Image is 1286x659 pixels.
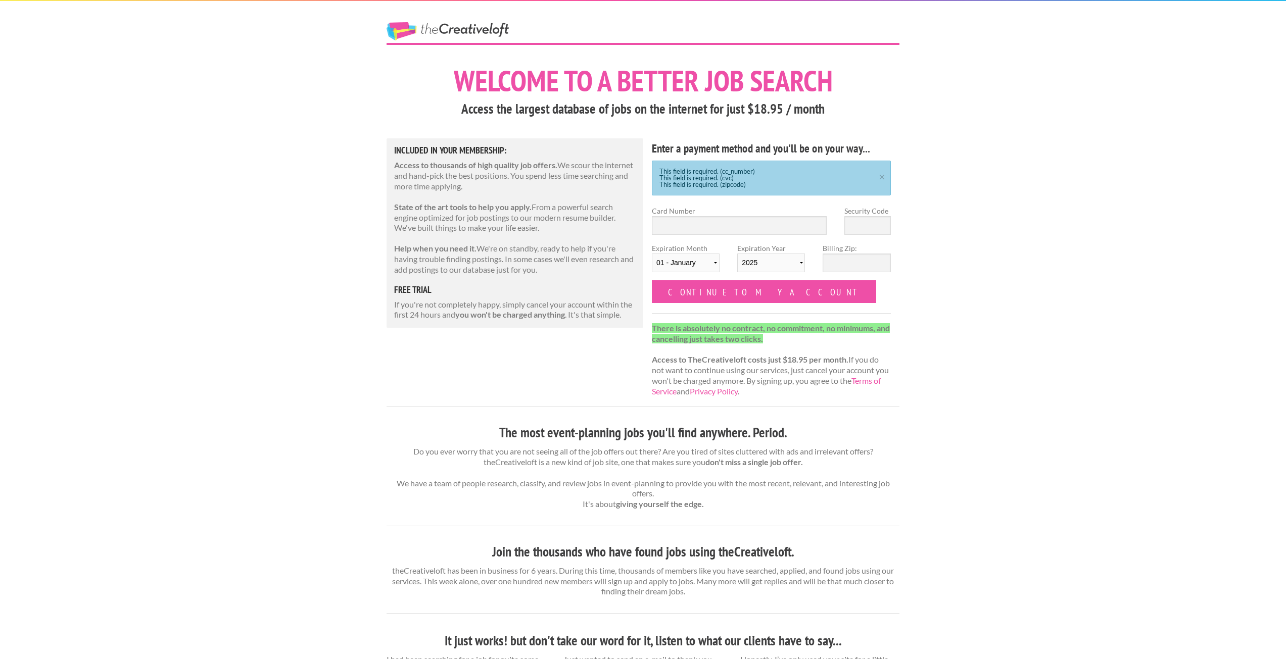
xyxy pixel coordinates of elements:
p: Do you ever worry that you are not seeing all of the job offers out there? Are you tired of sites... [387,446,899,510]
a: Terms of Service [652,376,881,396]
strong: There is absolutely no contract, no commitment, no minimums, and cancelling just takes two clicks. [652,323,890,343]
p: If you do not want to continue using our services, just cancel your account you won't be charged ... [652,323,891,397]
h3: Join the thousands who have found jobs using theCreativeloft. [387,542,899,562]
p: From a powerful search engine optimized for job postings to our modern resume builder. We've buil... [394,202,636,233]
h5: free trial [394,285,636,294]
select: Expiration Month [652,254,720,272]
label: Expiration Month [652,243,720,280]
label: Security Code [844,206,891,216]
p: If you're not completely happy, simply cancel your account within the first 24 hours and . It's t... [394,299,636,321]
label: Billing Zip: [823,243,890,254]
strong: giving yourself the edge. [616,499,704,509]
p: theCreativeloft has been in business for 6 years. During this time, thousands of members like you... [387,566,899,597]
p: We're on standby, ready to help if you're having trouble finding postings. In some cases we'll ev... [394,243,636,275]
label: Card Number [652,206,827,216]
h3: The most event-planning jobs you'll find anywhere. Period. [387,423,899,442]
strong: you won't be charged anything [455,310,565,319]
strong: don't miss a single job offer. [705,457,803,467]
h3: Access the largest database of jobs on the internet for just $18.95 / month [387,99,899,119]
select: Expiration Year [737,254,805,272]
input: Continue to my account [652,280,876,303]
div: This field is required. (cc_number) This field is required. (cvc) This field is required. (zipcode) [652,161,891,195]
h5: Included in Your Membership: [394,146,636,155]
strong: State of the art tools to help you apply. [394,202,532,212]
h1: Welcome to a better job search [387,66,899,95]
label: Expiration Year [737,243,805,280]
a: The Creative Loft [387,22,509,40]
a: Privacy Policy [690,386,738,396]
a: × [876,172,888,179]
p: We scour the internet and hand-pick the best positions. You spend less time searching and more ti... [394,160,636,191]
strong: Access to thousands of high quality job offers. [394,160,557,170]
strong: Access to TheCreativeloft costs just $18.95 per month. [652,354,848,364]
h4: Enter a payment method and you'll be on your way... [652,140,891,157]
h3: It just works! but don't take our word for it, listen to what our clients have to say... [387,631,899,650]
strong: Help when you need it. [394,243,477,253]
